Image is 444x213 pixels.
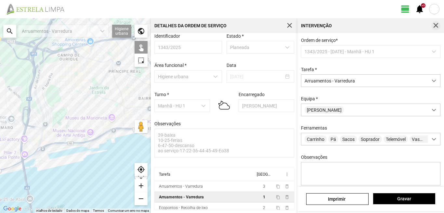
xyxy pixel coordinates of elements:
[328,135,338,143] span: Pá
[301,96,318,101] label: Equipa *
[135,25,148,38] div: public
[93,209,104,212] a: Termos (abre num novo separador)
[154,92,169,97] label: Turno *
[284,194,290,200] span: delete_outline
[5,3,72,15] img: file
[276,195,280,199] span: content_copy
[263,206,265,210] span: 2
[257,172,270,177] div: [GEOGRAPHIC_DATA]
[227,33,244,39] label: Estado *
[159,184,203,189] div: Arruamentos - Varredura
[301,23,332,28] div: Intervenção
[218,98,230,112] img: 02n.svg
[301,125,327,131] label: Ferramentas
[306,193,368,205] a: Imprimir
[340,135,357,143] span: Sacos
[159,172,170,177] div: Tarefa
[305,106,344,114] span: [PERSON_NAME]
[276,184,280,189] span: content_copy
[276,194,281,200] button: content_copy
[428,75,440,87] div: dropdown trigger
[159,195,204,199] div: Arruamentos - Varredura
[284,184,290,189] span: delete_outline
[301,75,428,87] span: Arruamentos - Varredura
[301,38,338,43] span: Ordem de serviço
[359,135,382,143] span: Soprador
[3,25,16,38] div: search
[421,3,425,8] div: +9
[373,193,435,204] button: Gravar
[135,54,148,67] div: highlight_alt
[284,172,290,177] span: more_vert
[263,195,265,199] span: 1
[301,67,317,72] label: Tarefa *
[263,184,265,189] span: 3
[415,4,424,14] span: notifications
[154,121,181,126] label: Observações
[66,208,89,213] button: Dados do mapa
[135,120,148,133] button: Arraste o Pegman para o mapa para abrir o Street View
[108,209,149,212] a: Comunicar um erro no mapa
[154,33,180,39] label: Identificador
[400,4,410,14] span: view_day
[305,135,327,143] span: Carrinho
[135,179,148,192] div: add
[135,41,148,54] div: touch_app
[154,23,227,28] div: Detalhes da Ordem de Serviço
[301,155,327,160] label: Observações
[284,205,290,210] span: delete_outline
[135,192,148,205] div: remove
[384,135,408,143] span: Telemóvel
[2,205,23,213] a: Abrir esta área no Google Maps (abre uma nova janela)
[239,92,265,97] label: Encarregado
[159,206,208,210] div: Ecopontos - Recolha de lixo
[2,205,23,213] img: Google
[135,163,148,176] div: my_location
[227,63,236,68] label: Data
[276,184,281,189] button: content_copy
[112,25,131,38] div: Higiene urbana
[276,206,280,210] span: content_copy
[376,196,432,201] span: Gravar
[410,135,434,143] span: Vassoura
[276,205,281,210] button: content_copy
[154,63,187,68] label: Área funcional *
